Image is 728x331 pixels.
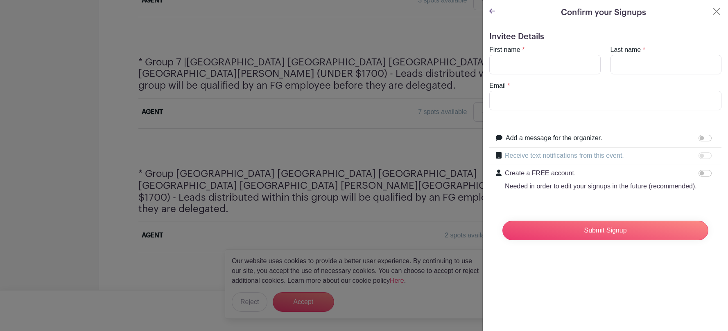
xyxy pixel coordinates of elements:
label: Last name [610,45,641,55]
label: Email [489,81,506,91]
input: Submit Signup [502,221,708,240]
h5: Invitee Details [489,32,721,42]
label: First name [489,45,520,55]
p: Needed in order to edit your signups in the future (recommended). [505,181,697,191]
label: Receive text notifications from this event. [505,151,624,161]
p: Create a FREE account. [505,168,697,178]
label: Add a message for the organizer. [506,133,602,143]
h5: Confirm your Signups [561,7,646,19]
button: Close [712,7,721,16]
